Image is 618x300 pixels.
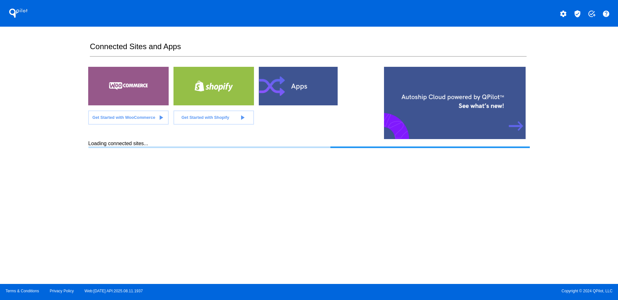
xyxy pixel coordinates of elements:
h2: Connected Sites and Apps [90,42,526,57]
mat-icon: help [602,10,610,18]
span: Get Started with Shopify [182,115,229,120]
mat-icon: add_task [588,10,595,18]
h1: QPilot [5,7,31,20]
a: Web:[DATE] API:2025.08.11.1937 [85,289,143,293]
a: Terms & Conditions [5,289,39,293]
a: Get Started with WooCommerce [88,110,169,125]
mat-icon: verified_user [574,10,581,18]
mat-icon: play_arrow [239,114,246,121]
mat-icon: settings [559,10,567,18]
a: Privacy Policy [50,289,74,293]
span: Copyright © 2024 QPilot, LLC [314,289,613,293]
a: Get Started with Shopify [173,110,254,125]
mat-icon: play_arrow [157,114,165,121]
div: Loading connected sites... [88,141,529,148]
span: Get Started with WooCommerce [92,115,155,120]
